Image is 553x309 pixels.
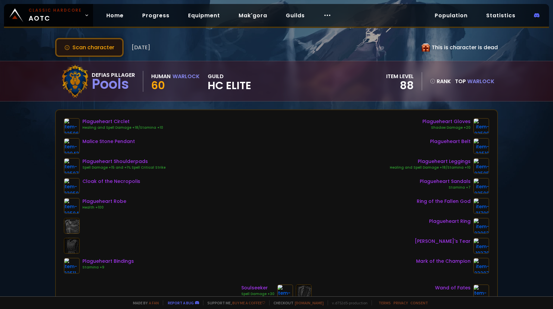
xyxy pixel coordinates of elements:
div: Plagueheart Gloves [422,118,471,125]
div: Soulseeker [241,284,275,291]
a: Home [101,9,129,22]
a: Progress [137,9,175,22]
div: Health +100 [82,205,126,210]
div: Plagueheart Bindings [82,258,134,265]
div: Defias Pillager [92,71,135,79]
a: Guilds [280,9,310,22]
img: item-22820 [473,284,489,300]
a: a fan [149,300,159,305]
div: Plagueheart Shoulderpads [82,158,166,165]
a: [DOMAIN_NAME] [295,300,324,305]
a: Equipment [183,9,225,22]
img: item-22799 [277,284,293,300]
span: Made by [129,300,159,305]
span: Warlock [467,77,495,85]
span: [DATE] [132,43,150,52]
div: Spell Damage +15 and +1% Spell Critical Strike [82,165,166,170]
span: Support me, [203,300,265,305]
div: Plagueheart Robe [82,198,126,205]
div: Warlock [172,72,200,80]
img: item-23050 [64,178,80,194]
a: Consent [410,300,428,305]
img: item-21709 [473,198,489,214]
a: Report a bug [168,300,194,305]
img: item-19379 [473,238,489,254]
div: Plagueheart Ring [429,218,471,225]
div: guild [208,72,251,90]
div: Spell Damage +30 [241,291,275,297]
div: Shadow Damage +20 [422,125,471,130]
small: Classic Hardcore [29,7,82,13]
img: item-22511 [64,258,80,274]
a: Mak'gora [233,9,273,22]
div: Plagueheart Circlet [82,118,163,125]
div: This is character is dead [422,43,498,52]
span: v. d752d5 - production [328,300,368,305]
div: Plagueheart Sandals [420,178,471,185]
div: rank [430,77,451,85]
div: Top [455,77,495,85]
div: Pools [92,79,135,89]
div: Stamina +7 [420,185,471,190]
a: Population [429,9,473,22]
span: Checkout [269,300,324,305]
img: item-23063 [473,218,489,234]
div: [PERSON_NAME]'s Tear [415,238,471,245]
div: Plagueheart Leggings [390,158,471,165]
a: Statistics [481,9,521,22]
span: HC Elite [208,80,251,90]
img: item-22507 [64,158,80,174]
div: Cloak of the Necropolis [82,178,140,185]
a: Classic HardcoreAOTC [4,4,93,27]
div: Malice Stone Pendant [82,138,135,145]
div: Wand of Fates [435,284,471,291]
div: Plagueheart Belt [430,138,471,145]
div: 88 [386,80,414,90]
img: item-22943 [64,138,80,154]
div: Healing and Spell Damage +18/Stamina +10 [82,125,163,130]
div: Healing and Spell Damage +18/Stamina +10 [390,165,471,170]
a: Buy me a coffee [232,300,265,305]
span: AOTC [29,7,82,23]
img: item-22505 [473,158,489,174]
span: 60 [151,78,165,93]
div: Stamina +9 [82,265,134,270]
img: item-22508 [473,178,489,194]
div: Mark of the Champion [416,258,471,265]
div: Ring of the Fallen God [417,198,471,205]
img: item-22506 [64,118,80,134]
div: Human [151,72,170,80]
img: item-22510 [473,138,489,154]
img: item-23207 [473,258,489,274]
img: item-22509 [473,118,489,134]
a: Terms [379,300,391,305]
a: Privacy [393,300,408,305]
div: item level [386,72,414,80]
button: Scan character [55,38,124,57]
img: item-22504 [64,198,80,214]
